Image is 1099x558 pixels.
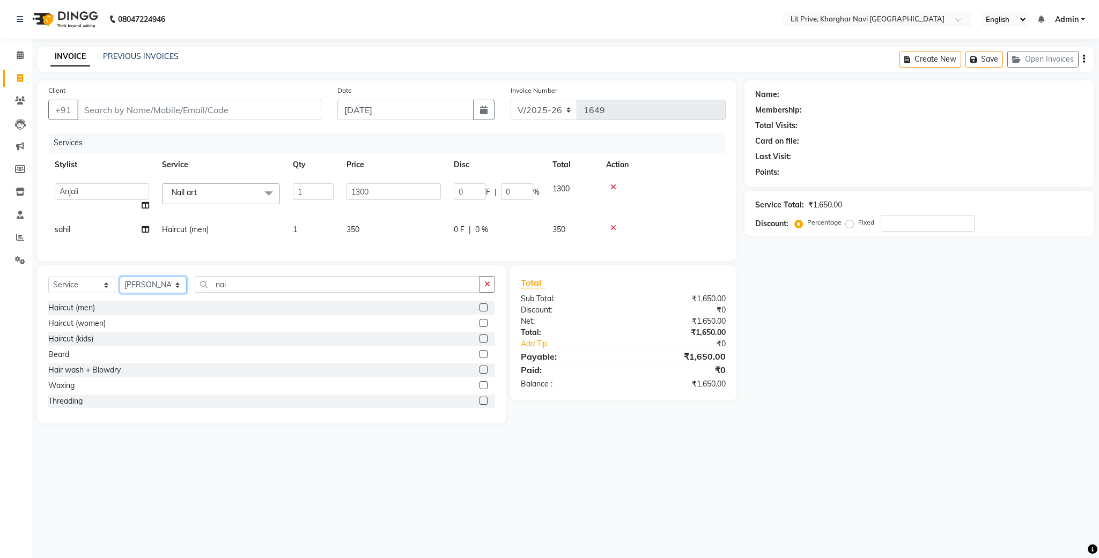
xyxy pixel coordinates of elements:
[513,350,623,363] div: Payable:
[755,199,804,211] div: Service Total:
[513,327,623,338] div: Total:
[623,378,734,390] div: ₹1,650.00
[623,363,734,376] div: ₹0
[623,327,734,338] div: ₹1,650.00
[49,133,734,153] div: Services
[755,120,798,131] div: Total Visits:
[755,167,779,178] div: Points:
[552,184,570,194] span: 1300
[48,333,93,345] div: Haircut (kids)
[755,136,799,147] div: Card on file:
[48,380,75,391] div: Waxing
[513,378,623,390] div: Balance :
[162,225,209,234] span: Haircut (men)
[511,86,557,95] label: Invoice Number
[48,153,156,177] th: Stylist
[513,293,623,304] div: Sub Total:
[546,153,600,177] th: Total
[533,187,540,198] span: %
[340,153,447,177] th: Price
[1007,51,1079,68] button: Open Invoices
[286,153,340,177] th: Qty
[50,47,90,66] a: INVOICE
[965,51,1003,68] button: Save
[195,276,480,293] input: Search or Scan
[48,100,78,120] button: +91
[469,224,471,235] span: |
[600,153,726,177] th: Action
[808,199,842,211] div: ₹1,650.00
[118,4,165,34] b: 08047224946
[486,187,490,198] span: F
[513,316,623,327] div: Net:
[77,100,321,120] input: Search by Name/Mobile/Email/Code
[293,225,297,234] span: 1
[48,364,121,376] div: Hair wash + Blowdry
[521,277,545,288] span: Total
[495,187,497,198] span: |
[858,218,874,227] label: Fixed
[103,51,179,61] a: PREVIOUS INVOICES
[552,225,565,234] span: 350
[346,225,359,234] span: 350
[513,304,623,316] div: Discount:
[623,350,734,363] div: ₹1,650.00
[172,188,197,197] span: Nail art
[197,188,202,197] a: x
[48,86,65,95] label: Client
[475,224,488,235] span: 0 %
[623,316,734,327] div: ₹1,650.00
[156,153,286,177] th: Service
[55,225,70,234] span: sahil
[447,153,546,177] th: Disc
[48,396,83,407] div: Threading
[1055,14,1079,25] span: Admin
[48,302,95,314] div: Haircut (men)
[899,51,961,68] button: Create New
[454,224,464,235] span: 0 F
[641,338,733,349] div: ₹0
[513,363,623,376] div: Paid:
[48,318,106,329] div: Haircut (women)
[623,293,734,304] div: ₹1,650.00
[755,218,788,229] div: Discount:
[755,151,791,162] div: Last Visit:
[513,338,641,349] a: Add Tip
[623,304,734,316] div: ₹0
[755,89,779,100] div: Name:
[48,349,69,360] div: Beard
[807,218,842,227] label: Percentage
[27,4,101,34] img: logo
[337,86,352,95] label: Date
[755,105,802,116] div: Membership:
